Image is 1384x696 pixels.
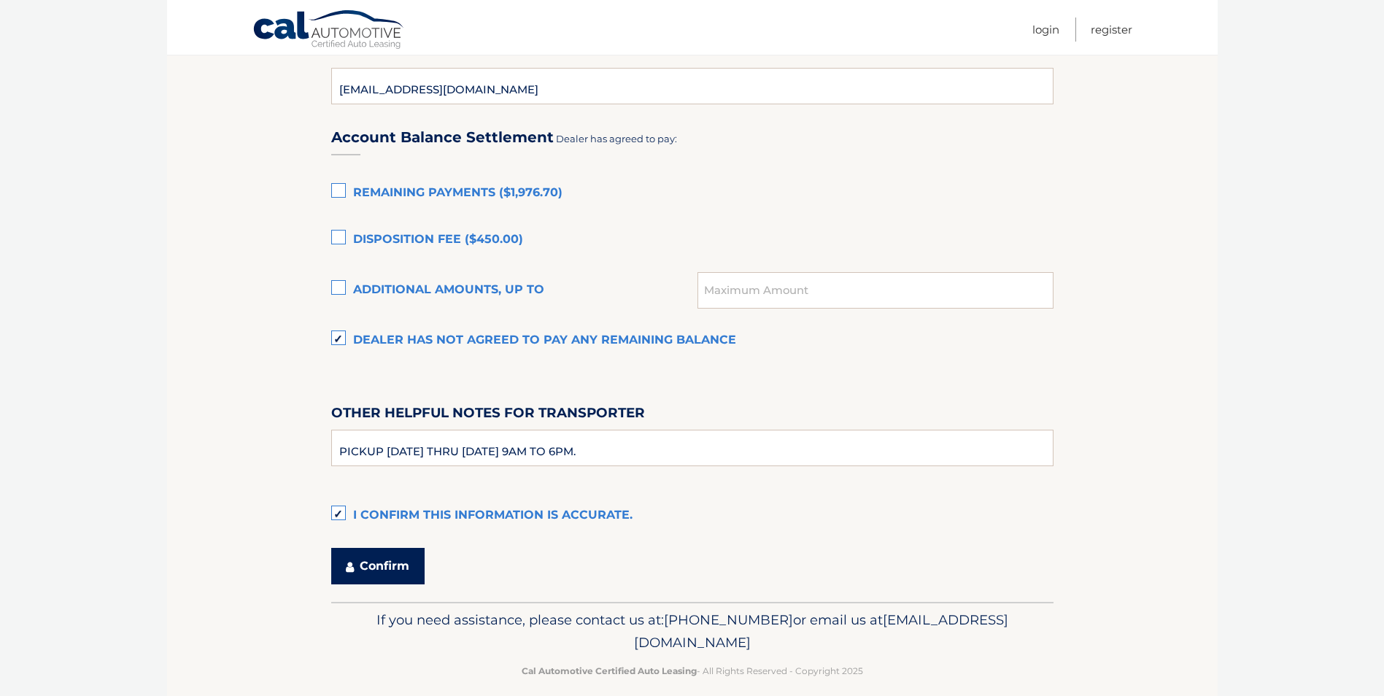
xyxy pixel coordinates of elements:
[341,663,1044,678] p: - All Rights Reserved - Copyright 2025
[664,611,793,628] span: [PHONE_NUMBER]
[331,225,1054,255] label: Disposition Fee ($450.00)
[331,402,645,429] label: Other helpful notes for transporter
[1091,18,1132,42] a: Register
[697,272,1053,309] input: Maximum Amount
[556,133,677,144] span: Dealer has agreed to pay:
[331,326,1054,355] label: Dealer has not agreed to pay any remaining balance
[331,501,1054,530] label: I confirm this information is accurate.
[1032,18,1059,42] a: Login
[341,608,1044,655] p: If you need assistance, please contact us at: or email us at
[331,548,425,584] button: Confirm
[331,276,698,305] label: Additional amounts, up to
[522,665,697,676] strong: Cal Automotive Certified Auto Leasing
[331,179,1054,208] label: Remaining Payments ($1,976.70)
[331,128,554,147] h3: Account Balance Settlement
[252,9,406,52] a: Cal Automotive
